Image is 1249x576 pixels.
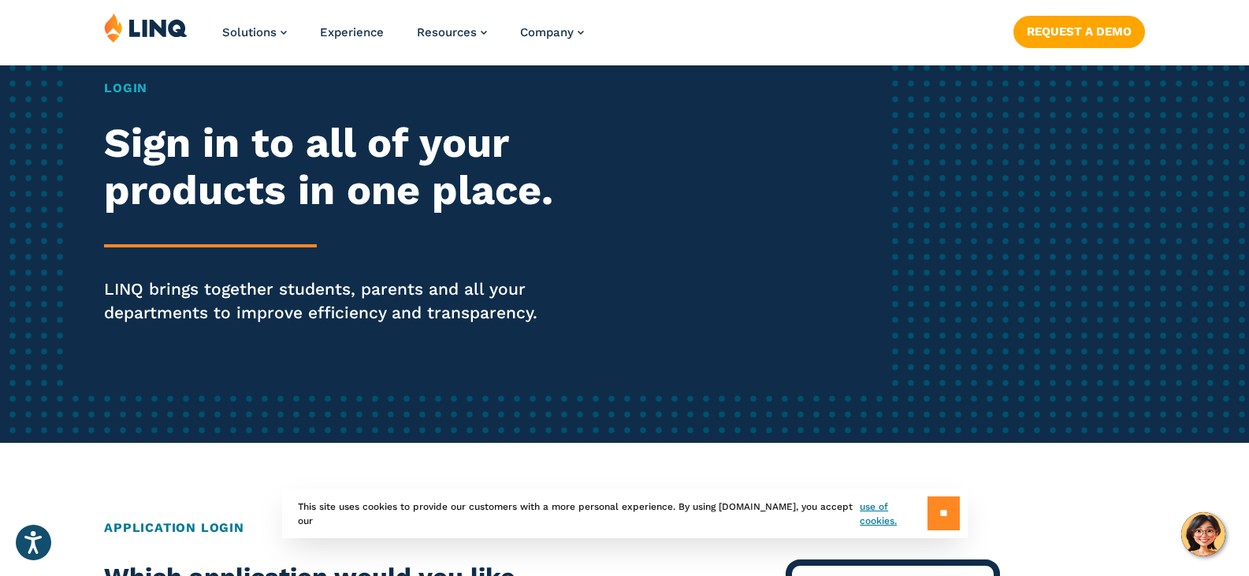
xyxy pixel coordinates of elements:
[222,25,287,39] a: Solutions
[417,25,477,39] span: Resources
[222,25,277,39] span: Solutions
[1181,512,1225,556] button: Hello, have a question? Let’s chat.
[1013,16,1145,47] a: Request a Demo
[104,120,585,214] h2: Sign in to all of your products in one place.
[1013,13,1145,47] nav: Button Navigation
[104,277,585,325] p: LINQ brings together students, parents and all your departments to improve efficiency and transpa...
[104,13,188,43] img: LINQ | K‑12 Software
[417,25,487,39] a: Resources
[282,489,968,538] div: This site uses cookies to provide our customers with a more personal experience. By using [DOMAIN...
[320,25,384,39] a: Experience
[520,25,584,39] a: Company
[860,500,927,528] a: use of cookies.
[222,13,584,65] nav: Primary Navigation
[104,79,585,98] h1: Login
[520,25,574,39] span: Company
